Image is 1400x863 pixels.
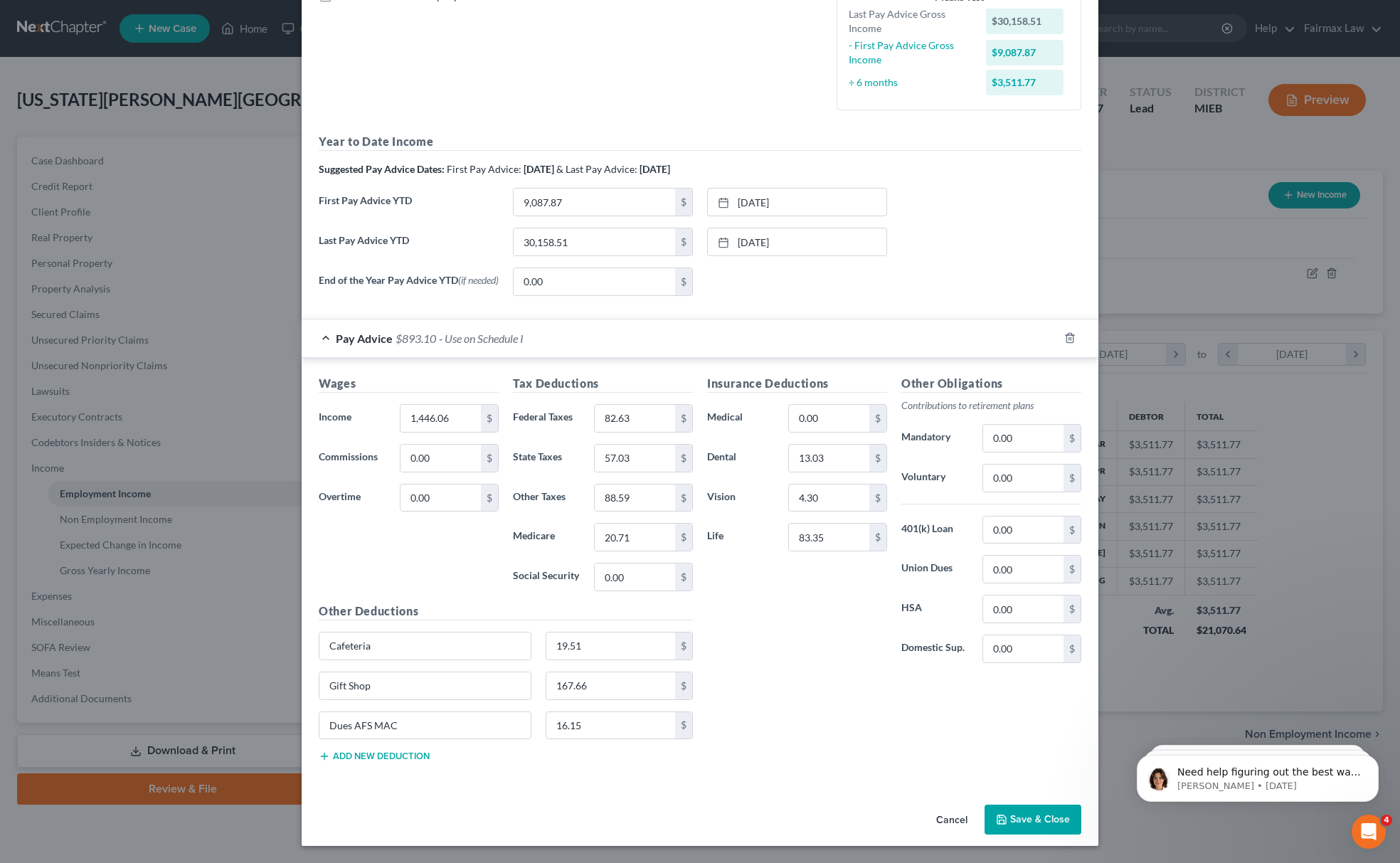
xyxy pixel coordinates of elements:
[675,485,692,512] div: $
[675,524,692,551] div: $
[1115,725,1400,825] iframe: Intercom notifications message
[700,404,781,433] label: Medical
[894,516,975,544] label: 401(k) Loan
[675,632,692,660] div: $
[869,445,886,472] div: $
[514,228,675,255] input: 0.00
[675,405,692,432] div: $
[675,712,692,739] div: $
[842,7,979,36] div: Last Pay Advice Gross Income
[985,805,1081,835] button: Save & Close
[842,75,979,90] div: ÷ 6 months
[506,484,587,512] label: Other Taxes
[319,411,351,423] span: Income
[481,445,498,472] div: $
[506,444,587,472] label: State Taxes
[506,523,587,551] label: Medicare
[1381,815,1392,826] span: 4
[983,517,1064,544] input: 0.00
[546,632,676,660] input: 0.00
[319,751,430,762] button: Add new deduction
[439,332,524,345] span: - Use on Schedule I
[524,163,554,175] strong: [DATE]
[401,445,481,472] input: 0.00
[894,424,975,452] label: Mandatory
[869,405,886,432] div: $
[546,712,676,739] input: 0.00
[595,563,675,591] input: 0.00
[675,563,692,591] div: $
[481,485,498,512] div: $
[894,555,975,583] label: Union Dues
[546,672,676,699] input: 0.00
[506,404,587,433] label: Federal Taxes
[556,163,637,175] span: & Last Pay Advice:
[1064,595,1081,623] div: $
[319,163,445,175] strong: Suggested Pay Advice Dates:
[983,556,1064,583] input: 0.00
[319,133,1081,151] h5: Year to Date Income
[312,188,506,228] label: First Pay Advice YTD
[514,268,675,295] input: 0.00
[506,563,587,591] label: Social Security
[894,595,975,623] label: HSA
[319,603,693,620] h5: Other Deductions
[675,672,692,699] div: $
[986,70,1064,95] div: $3,511.77
[514,189,675,216] input: 0.00
[595,485,675,512] input: 0.00
[983,635,1064,662] input: 0.00
[319,712,531,739] input: Specify...
[789,485,869,512] input: 0.00
[1064,425,1081,452] div: $
[675,189,692,216] div: $
[319,375,499,393] h5: Wages
[842,38,979,67] div: - First Pay Advice Gross Income
[1064,556,1081,583] div: $
[700,523,781,551] label: Life
[1352,815,1386,849] iframe: Intercom live chat
[894,635,975,663] label: Domestic Sup.
[1064,465,1081,492] div: $
[595,405,675,432] input: 0.00
[675,268,692,295] div: $
[789,445,869,472] input: 0.00
[708,189,886,216] a: [DATE]
[700,484,781,512] label: Vision
[1064,517,1081,544] div: $
[595,445,675,472] input: 0.00
[789,405,869,432] input: 0.00
[1064,635,1081,662] div: $
[458,274,499,286] span: (if needed)
[312,228,506,268] label: Last Pay Advice YTD
[447,163,521,175] span: First Pay Advice:
[336,332,393,345] span: Pay Advice
[513,375,693,393] h5: Tax Deductions
[894,464,975,492] label: Voluntary
[986,9,1064,34] div: $30,158.51
[983,595,1064,623] input: 0.00
[312,484,393,512] label: Overtime
[396,332,436,345] span: $893.10
[901,398,1081,413] p: Contributions to retirement plans
[595,524,675,551] input: 0.00
[675,445,692,472] div: $
[983,425,1064,452] input: 0.00
[901,375,1081,393] h5: Other Obligations
[675,228,692,255] div: $
[312,268,506,307] label: End of the Year Pay Advice YTD
[707,375,887,393] h5: Insurance Deductions
[319,632,531,660] input: Specify...
[481,405,498,432] div: $
[789,524,869,551] input: 0.00
[401,485,481,512] input: 0.00
[983,465,1064,492] input: 0.00
[312,444,393,472] label: Commissions
[708,228,886,255] a: [DATE]
[401,405,481,432] input: 0.00
[869,485,886,512] div: $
